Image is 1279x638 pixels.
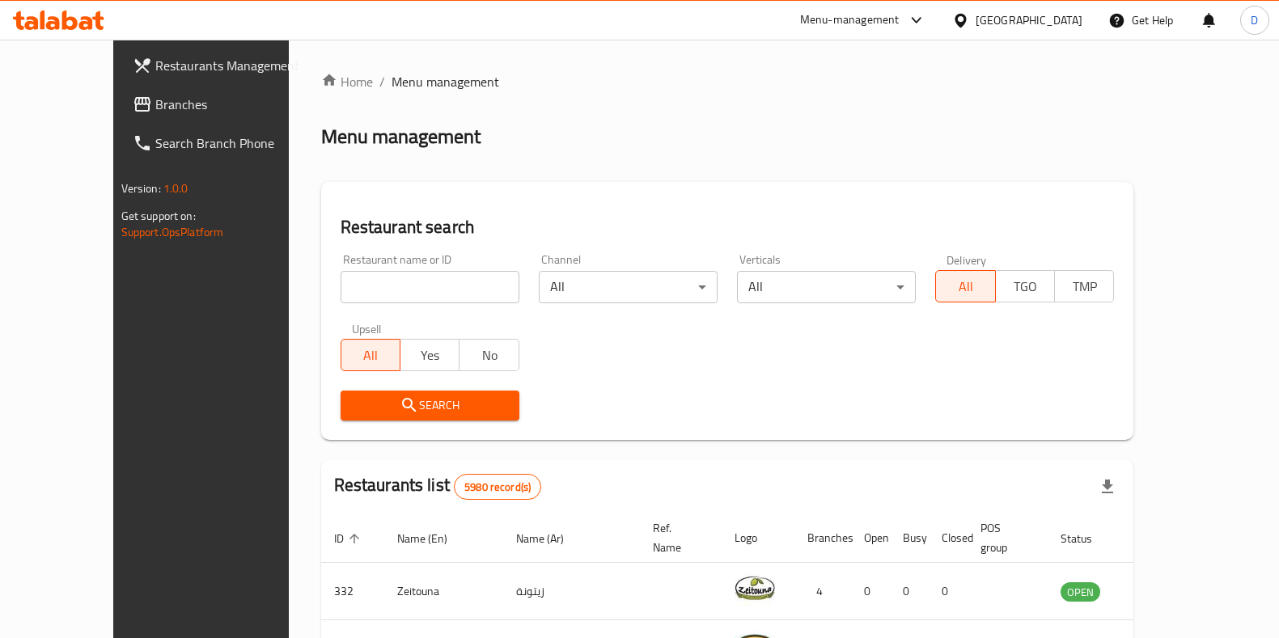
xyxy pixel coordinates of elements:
[851,563,890,620] td: 0
[890,513,929,563] th: Busy
[321,563,384,620] td: 332
[354,395,506,416] span: Search
[737,271,916,303] div: All
[392,72,499,91] span: Menu management
[653,518,702,557] span: Ref. Name
[341,271,519,303] input: Search for restaurant name or ID..
[539,271,718,303] div: All
[341,391,519,420] button: Search
[890,563,929,620] td: 0
[794,563,851,620] td: 4
[1061,275,1107,298] span: TMP
[980,518,1028,557] span: POS group
[121,222,224,243] a: Support.OpsPlatform
[163,178,188,199] span: 1.0.0
[407,344,453,367] span: Yes
[1054,270,1114,302] button: TMP
[334,473,542,500] h2: Restaurants list
[1061,529,1113,548] span: Status
[976,11,1082,29] div: [GEOGRAPHIC_DATA]
[929,563,968,620] td: 0
[1251,11,1258,29] span: D
[735,568,775,608] img: Zeitouna
[1002,275,1048,298] span: TGO
[120,46,327,85] a: Restaurants Management
[121,205,196,226] span: Get support on:
[384,563,503,620] td: Zeitouna
[995,270,1055,302] button: TGO
[352,323,382,334] label: Upsell
[121,178,161,199] span: Version:
[935,270,995,302] button: All
[155,56,314,75] span: Restaurants Management
[334,529,365,548] span: ID
[794,513,851,563] th: Branches
[155,133,314,153] span: Search Branch Phone
[454,474,541,500] div: Total records count
[503,563,640,620] td: زيتونة
[400,339,460,371] button: Yes
[348,344,394,367] span: All
[722,513,794,563] th: Logo
[321,124,481,150] h2: Menu management
[1061,583,1100,602] span: OPEN
[800,11,900,30] div: Menu-management
[851,513,890,563] th: Open
[1061,582,1100,602] div: OPEN
[516,529,585,548] span: Name (Ar)
[379,72,385,91] li: /
[120,124,327,163] a: Search Branch Phone
[321,72,1134,91] nav: breadcrumb
[397,529,468,548] span: Name (En)
[321,72,373,91] a: Home
[120,85,327,124] a: Branches
[466,344,512,367] span: No
[455,480,540,495] span: 5980 record(s)
[929,513,968,563] th: Closed
[155,95,314,114] span: Branches
[341,215,1115,239] h2: Restaurant search
[459,339,519,371] button: No
[1088,467,1127,506] div: Export file
[942,275,989,298] span: All
[947,254,987,265] label: Delivery
[341,339,400,371] button: All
